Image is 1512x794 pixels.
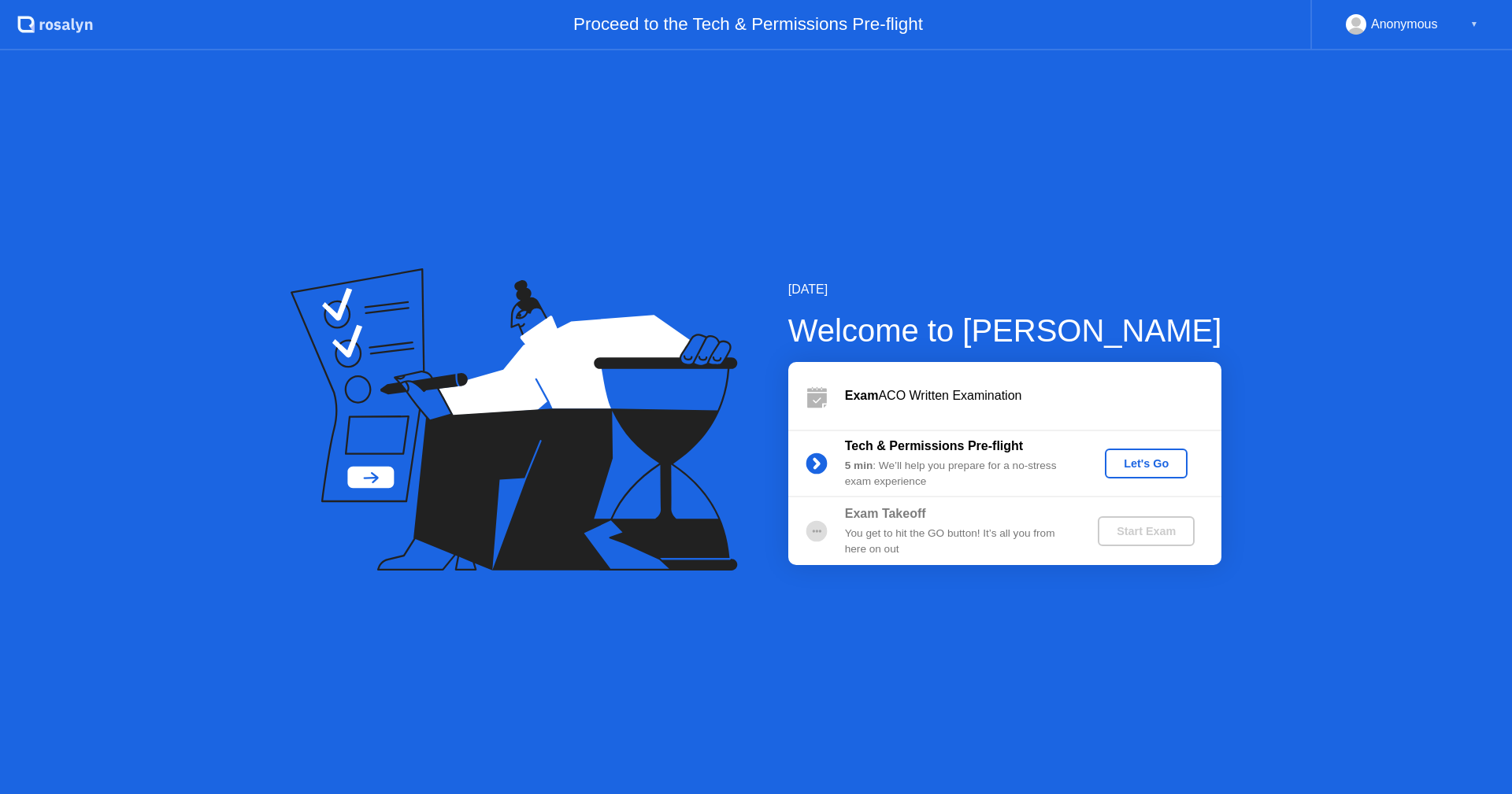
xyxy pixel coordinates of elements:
div: ▼ [1470,14,1478,35]
b: Exam [845,389,879,402]
div: Start Exam [1104,525,1188,537]
div: ACO Written Examination [845,386,1221,405]
div: Let's Go [1111,457,1181,470]
button: Let's Go [1105,449,1188,478]
div: [DATE] [788,280,1222,299]
b: Tech & Permissions Pre-flight [845,439,1023,452]
div: Welcome to [PERSON_NAME] [788,307,1222,354]
b: Exam Takeoff [845,507,926,520]
div: Anonymous [1371,14,1438,35]
button: Start Exam [1098,516,1195,546]
div: : We’ll help you prepare for a no-stress exam experience [845,458,1072,490]
div: You get to hit the GO button! It’s all you from here on out [845,526,1072,558]
b: 5 min [845,460,873,471]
